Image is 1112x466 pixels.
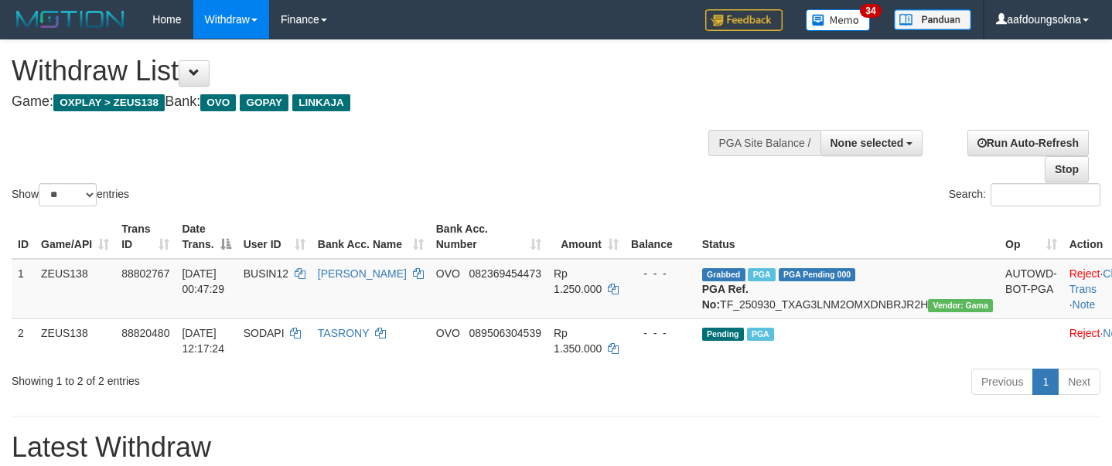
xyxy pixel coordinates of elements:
input: Search: [991,183,1100,206]
th: Game/API: activate to sort column ascending [35,215,115,259]
b: PGA Ref. No: [702,283,749,311]
span: Copy 089506304539 to clipboard [469,327,541,339]
span: 88820480 [121,327,169,339]
img: Feedback.jpg [705,9,783,31]
span: Pending [702,328,744,341]
span: GOPAY [240,94,288,111]
span: Marked by aafsreyleap [748,268,775,281]
h1: Latest Withdraw [12,432,1100,463]
select: Showentries [39,183,97,206]
span: 34 [860,4,881,18]
a: Note [1073,298,1096,311]
td: ZEUS138 [35,318,115,362]
th: User ID: activate to sort column ascending [237,215,312,259]
th: ID [12,215,35,259]
td: TF_250930_TXAG3LNM2OMXDNBRJR2H [696,259,999,319]
th: Bank Acc. Number: activate to sort column ascending [430,215,547,259]
th: Amount: activate to sort column ascending [547,215,625,259]
span: BUSIN12 [244,267,288,280]
th: Balance [625,215,696,259]
a: Stop [1045,156,1089,182]
span: 88802767 [121,267,169,280]
img: MOTION_logo.png [12,8,129,31]
a: Reject [1069,267,1100,280]
th: Date Trans.: activate to sort column descending [176,215,237,259]
label: Show entries [12,183,129,206]
span: [DATE] 00:47:29 [182,267,224,295]
a: [PERSON_NAME] [318,267,407,280]
th: Trans ID: activate to sort column ascending [115,215,176,259]
span: LINKAJA [292,94,350,111]
span: SODAPI [244,327,285,339]
td: 2 [12,318,35,362]
label: Search: [949,183,1100,206]
span: Rp 1.250.000 [554,267,602,295]
img: Button%20Memo.svg [806,9,871,31]
td: AUTOWD-BOT-PGA [999,259,1063,319]
img: panduan.png [894,9,971,30]
span: Vendor URL: https://trx31.1velocity.biz [928,299,993,312]
span: Marked by aafnoeunsreypich [747,328,774,341]
button: None selected [820,130,923,156]
span: None selected [831,137,904,149]
span: OXPLAY > ZEUS138 [53,94,165,111]
th: Bank Acc. Name: activate to sort column ascending [312,215,430,259]
h1: Withdraw List [12,56,726,87]
a: Previous [971,369,1033,395]
td: ZEUS138 [35,259,115,319]
span: OVO [436,327,460,339]
a: 1 [1032,369,1059,395]
span: Copy 082369454473 to clipboard [469,267,541,280]
div: PGA Site Balance / [708,130,820,156]
span: OVO [200,94,236,111]
span: [DATE] 12:17:24 [182,327,224,355]
th: Status [696,215,999,259]
h4: Game: Bank: [12,94,726,110]
div: - - - [631,266,690,281]
a: Next [1058,369,1100,395]
span: Grabbed [702,268,745,281]
th: Op: activate to sort column ascending [999,215,1063,259]
div: - - - [631,325,690,341]
span: OVO [436,267,460,280]
div: Showing 1 to 2 of 2 entries [12,367,452,389]
a: Reject [1069,327,1100,339]
span: Rp 1.350.000 [554,327,602,355]
span: PGA Pending [779,268,856,281]
td: 1 [12,259,35,319]
a: Run Auto-Refresh [967,130,1089,156]
a: TASRONY [318,327,369,339]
